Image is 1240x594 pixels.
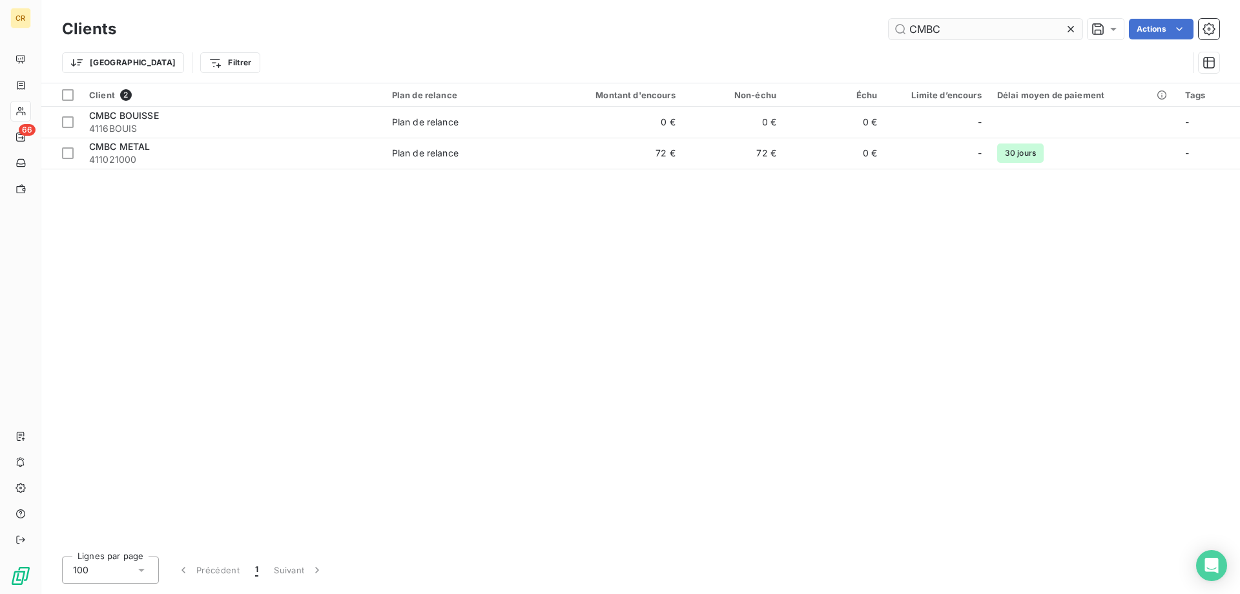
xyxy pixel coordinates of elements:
span: - [978,116,982,129]
span: 2 [120,89,132,101]
div: Tags [1185,90,1232,100]
td: 72 € [683,138,784,169]
div: Plan de relance [392,147,459,160]
span: - [1185,147,1189,158]
button: Actions [1129,19,1193,39]
span: 1 [255,564,258,577]
div: Plan de relance [392,90,541,100]
div: CR [10,8,31,28]
div: Limite d’encours [893,90,982,100]
button: Suivant [266,557,331,584]
img: Logo LeanPay [10,566,31,586]
div: Plan de relance [392,116,459,129]
input: Rechercher [889,19,1082,39]
span: 4116BOUIS [89,122,377,135]
button: Filtrer [200,52,260,73]
span: CMBC METAL [89,141,150,152]
span: Client [89,90,115,100]
span: - [1185,116,1189,127]
div: Non-échu [691,90,776,100]
button: 1 [247,557,266,584]
h3: Clients [62,17,116,41]
div: Open Intercom Messenger [1196,550,1227,581]
td: 0 € [548,107,683,138]
td: 0 € [784,138,885,169]
span: 411021000 [89,153,377,166]
button: [GEOGRAPHIC_DATA] [62,52,184,73]
span: - [978,147,982,160]
span: 30 jours [997,143,1044,163]
span: CMBC BOUISSE [89,110,159,121]
span: 100 [73,564,88,577]
td: 72 € [548,138,683,169]
span: 66 [19,124,36,136]
div: Délai moyen de paiement [997,90,1170,100]
td: 0 € [683,107,784,138]
div: Échu [792,90,877,100]
div: Montant d'encours [555,90,675,100]
button: Précédent [169,557,247,584]
td: 0 € [784,107,885,138]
